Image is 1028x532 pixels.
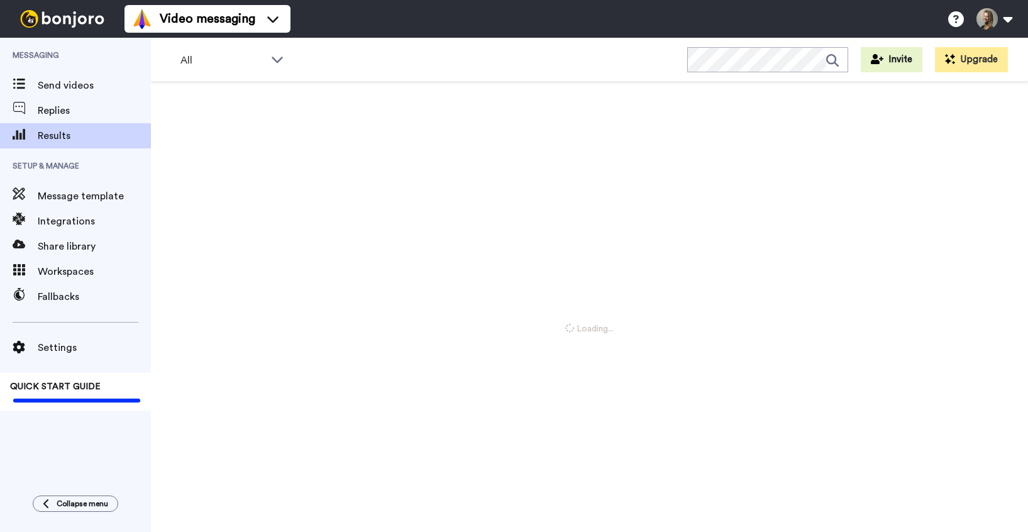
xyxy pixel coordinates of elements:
span: Video messaging [160,10,255,28]
img: bj-logo-header-white.svg [15,10,109,28]
span: Replies [38,103,151,118]
span: Share library [38,239,151,254]
span: Fallbacks [38,289,151,304]
span: Results [38,128,151,143]
span: Message template [38,189,151,204]
span: Settings [38,340,151,355]
span: Workspaces [38,264,151,279]
img: vm-color.svg [132,9,152,29]
button: Upgrade [935,47,1008,72]
button: Invite [861,47,922,72]
span: Collapse menu [57,499,108,509]
span: Loading... [565,323,614,335]
span: All [180,53,265,68]
span: QUICK START GUIDE [10,382,101,391]
span: Send videos [38,78,151,93]
button: Collapse menu [33,496,118,512]
span: Integrations [38,214,151,229]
